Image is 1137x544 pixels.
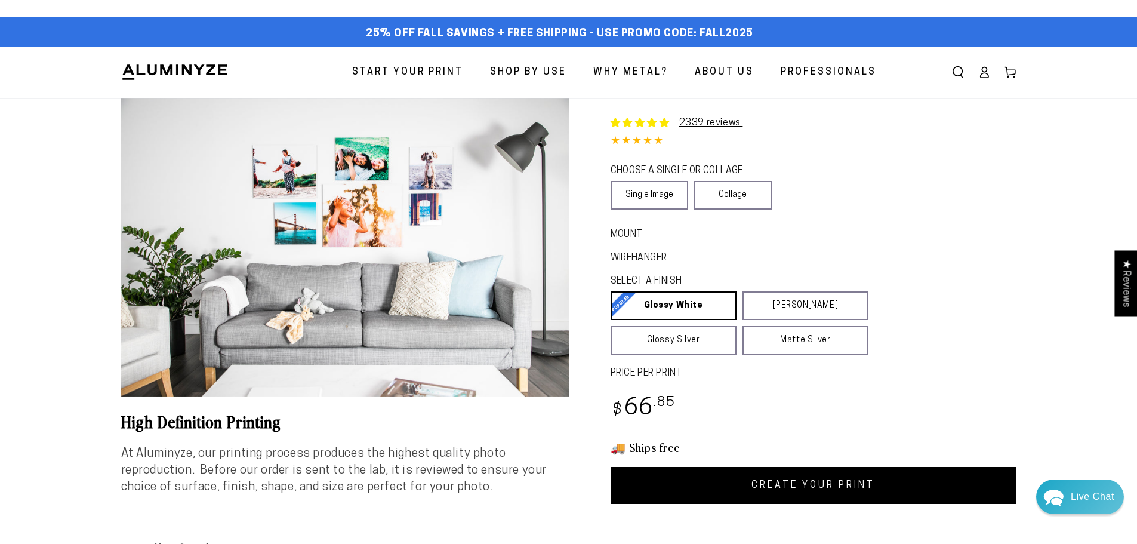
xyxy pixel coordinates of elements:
a: Shop By Use [481,57,575,88]
a: Start Your Print [343,57,472,88]
label: PRICE PER PRINT [611,367,1016,380]
a: Glossy White [611,291,737,320]
div: Click to open Judge.me floating reviews tab [1114,250,1137,316]
a: About Us [686,57,763,88]
a: CREATE YOUR PRINT [611,467,1016,504]
span: 25% off FALL Savings + Free Shipping - Use Promo Code: FALL2025 [366,27,753,41]
div: Contact Us Directly [1071,480,1114,514]
legend: CHOOSE A SINGLE OR COLLAGE [611,164,761,178]
legend: Mount [611,228,631,242]
div: 4.84 out of 5.0 stars [611,133,1016,150]
media-gallery: Gallery Viewer [121,98,569,397]
legend: SELECT A FINISH [611,275,840,288]
a: [PERSON_NAME] [742,291,868,320]
a: Why Metal? [584,57,677,88]
summary: Search our site [945,59,971,85]
a: Glossy Silver [611,326,737,355]
legend: WireHanger [611,251,645,265]
b: High Definition Printing [121,410,281,432]
div: Chat widget toggle [1036,480,1124,514]
span: Professionals [781,64,876,81]
a: Single Image [611,181,688,210]
bdi: 66 [611,397,676,420]
a: Professionals [772,57,885,88]
span: Shop By Use [490,64,566,81]
span: About Us [695,64,754,81]
span: Why Metal? [593,64,668,81]
h3: 🚚 Ships free [611,439,1016,455]
span: At Aluminyze, our printing process produces the highest quality photo reproduction. Before our or... [121,448,547,493]
a: Matte Silver [742,326,868,355]
span: Start Your Print [352,64,463,81]
sup: .85 [654,396,675,410]
span: $ [612,402,623,419]
a: 2339 reviews. [679,118,743,128]
a: Collage [694,181,772,210]
img: Aluminyze [121,63,229,81]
